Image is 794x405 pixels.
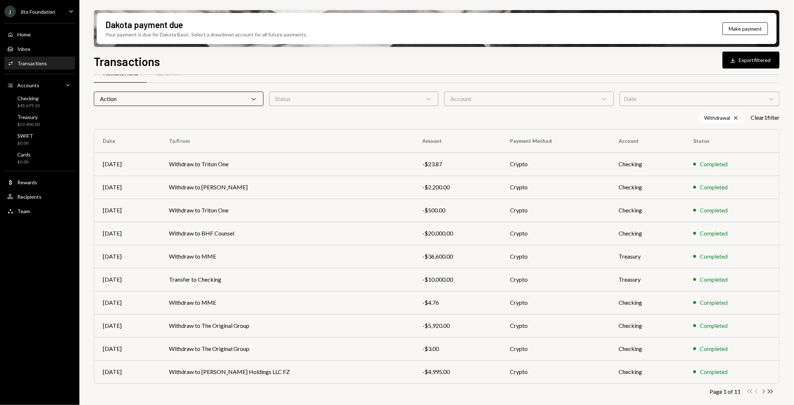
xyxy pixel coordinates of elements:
td: Checking [610,314,685,337]
td: Treasury [610,268,685,291]
td: Crypto [502,199,610,222]
div: $0.00 [17,159,31,165]
a: Checking$45,679.10 [4,93,75,110]
div: [DATE] [103,321,152,330]
a: Recipients [4,190,75,203]
td: Checking [610,176,685,199]
div: Rewards [17,179,37,185]
div: Completed [700,206,728,215]
td: Crypto [502,222,610,245]
a: Inbox [4,42,75,55]
div: -$23.87 [422,160,493,168]
div: -$36,600.00 [422,252,493,261]
th: Date [94,129,160,153]
div: [DATE] [103,183,152,192]
div: [DATE] [103,229,152,238]
button: Clear1filter [751,114,780,122]
div: Team [17,208,30,214]
div: Home [17,31,31,38]
td: Transfer to Checking [160,268,414,291]
div: -$20,000.00 [422,229,493,238]
div: Date [620,92,780,106]
div: Status [269,92,439,106]
td: Crypto [502,291,610,314]
a: Accounts [4,79,75,92]
td: Crypto [502,153,610,176]
td: Checking [610,360,685,383]
div: [DATE] [103,344,152,353]
div: [DATE] [103,275,152,284]
th: Amount [414,129,502,153]
div: $0.00 [17,140,33,146]
div: -$5,920.00 [422,321,493,330]
td: Crypto [502,268,610,291]
div: [DATE] [103,252,152,261]
th: To/From [160,129,414,153]
div: -$10,000.00 [422,275,493,284]
div: Completed [700,275,728,284]
div: Checking [17,95,40,101]
td: Withdraw to [PERSON_NAME] [160,176,414,199]
div: [DATE] [103,298,152,307]
td: Crypto [502,314,610,337]
button: Exportfiltered [723,52,780,69]
th: Status [685,129,779,153]
td: Checking [610,337,685,360]
a: Transactions [4,57,75,70]
td: Withdraw to Triton One [160,199,414,222]
td: Withdraw to The Original Group [160,314,414,337]
div: Your payment is due for Dakota Basic. Select a drawdown account for all future payments. [105,31,307,38]
div: -$3.00 [422,344,493,353]
td: Checking [610,153,685,176]
div: Account [444,92,614,106]
div: [DATE] [103,367,152,376]
div: J [4,6,16,17]
td: Withdraw to Triton One [160,153,414,176]
td: Crypto [502,176,610,199]
div: Completed [700,367,728,376]
div: Transactions [17,60,47,66]
a: Treasury$23,400.00 [4,112,75,129]
button: Make payment [723,22,768,35]
div: Completed [700,183,728,192]
div: Completed [700,321,728,330]
div: $45,679.10 [17,103,40,109]
td: Withdraw to BHF Counsel [160,222,414,245]
a: SWIFT$0.00 [4,131,75,148]
div: Page 1 of 11 [710,388,741,395]
div: -$4,995.00 [422,367,493,376]
div: Accounts [17,82,39,88]
div: Completed [700,298,728,307]
th: Account [610,129,685,153]
div: Jito Foundation [20,9,55,15]
td: Withdraw to MME [160,245,414,268]
a: Home [4,28,75,41]
div: [DATE] [103,206,152,215]
a: Rewards [4,176,75,189]
td: Crypto [502,360,610,383]
div: Dakota payment due [105,19,183,31]
div: -$4.76 [422,298,493,307]
div: Recipients [17,194,42,200]
td: Crypto [502,337,610,360]
div: SWIFT [17,133,33,139]
h1: Transactions [94,54,160,69]
td: Withdraw to The Original Group [160,337,414,360]
div: $23,400.00 [17,122,40,128]
td: Withdraw to [PERSON_NAME] Holdings LLC FZ [160,360,414,383]
th: Payment Method [502,129,610,153]
td: Withdraw to MME [160,291,414,314]
div: Action [94,92,263,106]
td: Checking [610,199,685,222]
div: [DATE] [103,160,152,168]
div: -$2,200.00 [422,183,493,192]
div: Completed [700,229,728,238]
td: Checking [610,291,685,314]
div: Inbox [17,46,30,52]
div: Completed [700,160,728,168]
td: Crypto [502,245,610,268]
div: Cards [17,151,31,158]
div: Withdrawal [698,112,745,123]
td: Treasury [610,245,685,268]
div: Completed [700,344,728,353]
